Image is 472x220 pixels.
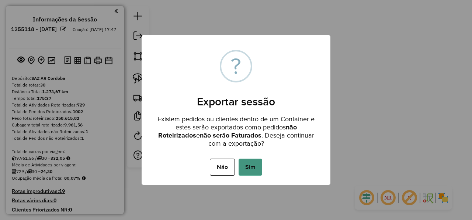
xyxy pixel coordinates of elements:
div: Existem pedidos ou clientes dentro de um Container e estes serão exportados como pedidos e . Dese... [142,108,330,149]
button: Não [210,159,235,176]
strong: não serão Faturados [200,132,261,139]
strong: não Roteirizados [158,123,297,139]
button: Sim [239,159,262,176]
h2: Exportar sessão [142,86,330,108]
div: ? [231,51,241,81]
